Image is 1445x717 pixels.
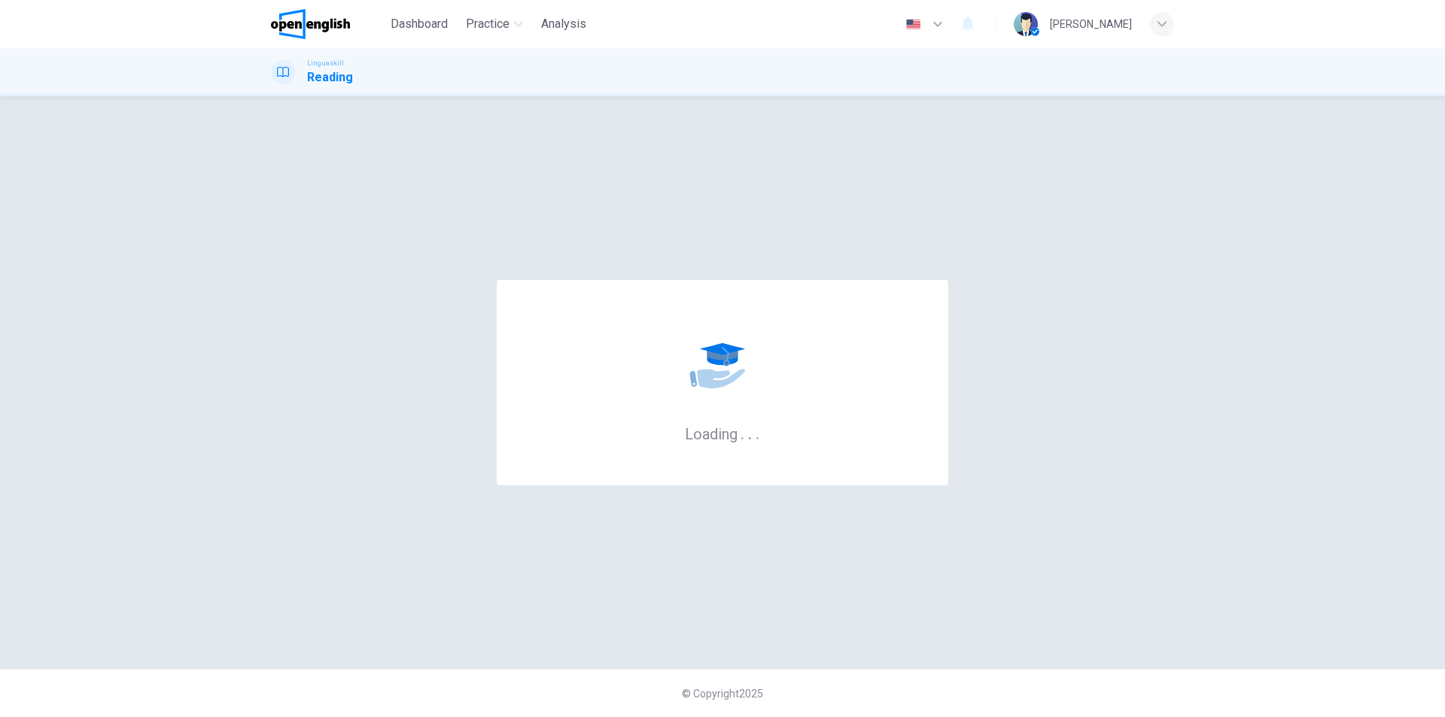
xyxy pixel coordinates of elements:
a: OpenEnglish logo [271,9,385,39]
h6: . [747,420,753,445]
button: Practice [460,11,529,38]
span: Linguaskill [307,58,344,68]
img: Profile picture [1014,12,1038,36]
img: en [904,19,923,30]
span: © Copyright 2025 [682,688,763,700]
span: Dashboard [391,15,448,33]
h6: Loading [685,424,760,443]
h6: . [755,420,760,445]
div: [PERSON_NAME] [1050,15,1132,33]
h1: Reading [307,68,353,87]
span: Analysis [541,15,586,33]
h6: . [740,420,745,445]
span: Practice [466,15,510,33]
button: Analysis [535,11,592,38]
button: Dashboard [385,11,454,38]
img: OpenEnglish logo [271,9,350,39]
